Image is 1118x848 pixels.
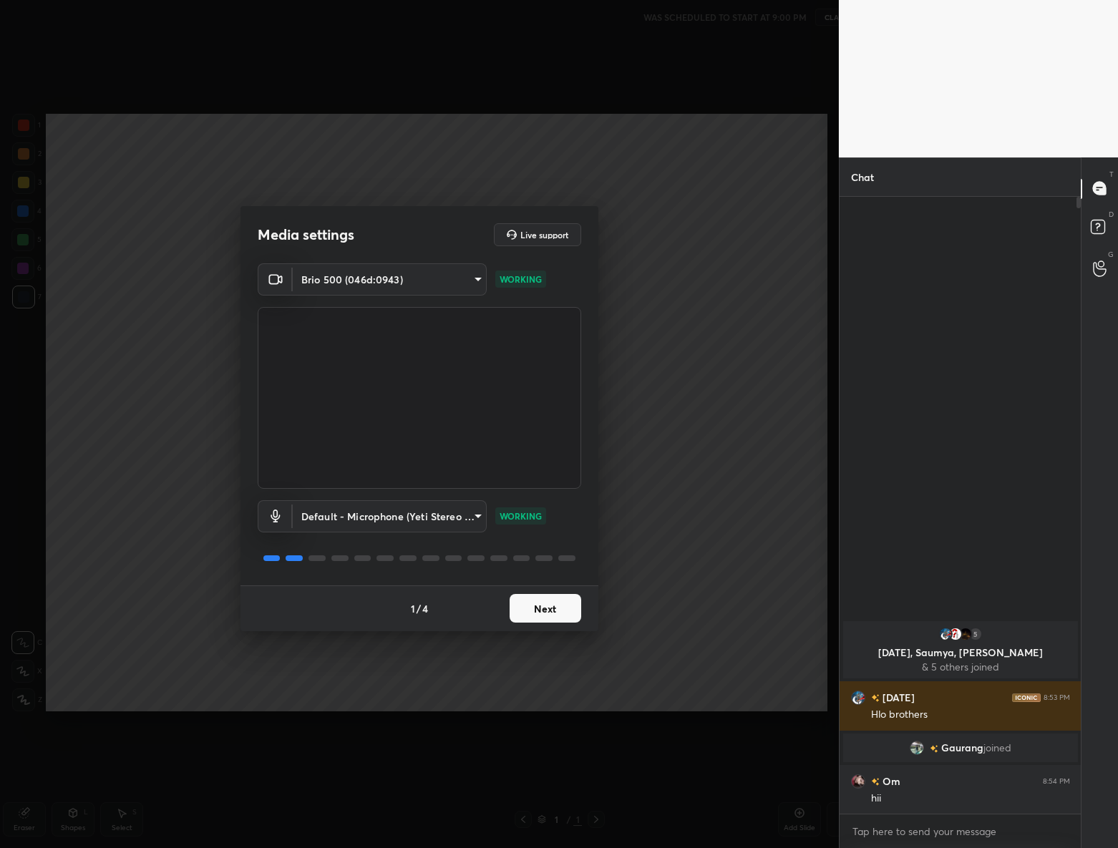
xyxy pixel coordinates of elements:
[1108,249,1114,260] p: G
[1044,693,1070,701] div: 8:53 PM
[880,690,915,705] h6: [DATE]
[851,774,865,788] img: 1eacd62de9514a2fbd537583af490917.jpg
[840,158,885,196] p: Chat
[417,601,421,616] h4: /
[968,627,983,641] div: 5
[880,774,900,789] h6: Om
[910,741,924,755] img: 3568ae4d9c8c40cda6bcad0a10a7a726.jpg
[500,510,542,522] p: WORKING
[871,694,880,702] img: no-rating-badge.077c3623.svg
[258,225,354,244] h2: Media settings
[411,601,415,616] h4: 1
[1012,693,1041,701] img: iconic-dark.1390631f.png
[422,601,428,616] h4: 4
[1043,776,1070,785] div: 8:54 PM
[852,647,1069,658] p: [DATE], Saumya, [PERSON_NAME]
[958,627,973,641] img: 26a7f98ab0064a3eac50539880480586.jpg
[948,627,963,641] img: 26bde28d75894e2490c4060cd811b467.jpg
[510,594,581,623] button: Next
[852,661,1069,673] p: & 5 others joined
[293,500,487,532] div: Brio 500 (046d:0943)
[938,627,953,641] img: cd36caae4b5c402eb4d28e8e4c6c7205.jpg
[930,744,938,752] img: no-rating-badge.077c3623.svg
[941,742,983,754] span: Gaurang
[293,263,487,296] div: Brio 500 (046d:0943)
[871,708,1070,722] div: Hlo brothers
[500,273,542,286] p: WORKING
[871,791,1070,806] div: hii
[983,742,1011,754] span: joined
[1109,169,1114,180] p: T
[851,690,865,704] img: cd36caae4b5c402eb4d28e8e4c6c7205.jpg
[520,230,568,239] h5: Live support
[871,778,880,786] img: no-rating-badge.077c3623.svg
[1109,209,1114,220] p: D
